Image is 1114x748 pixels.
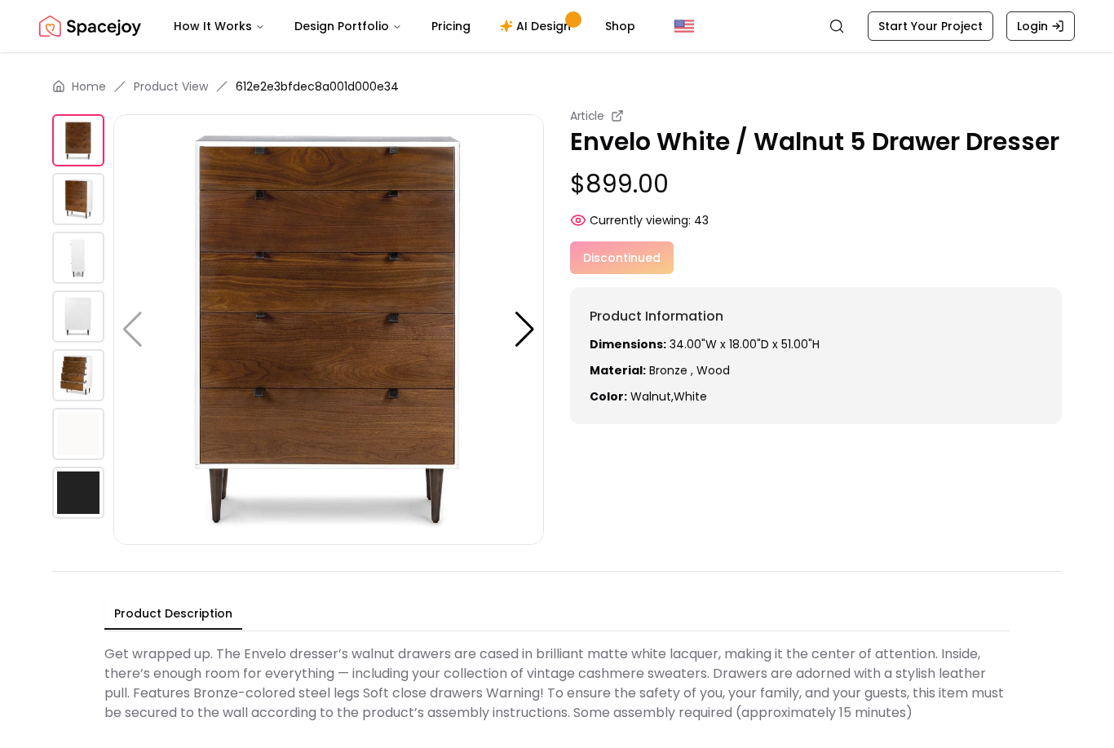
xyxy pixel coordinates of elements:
strong: Color: [590,388,627,405]
img: https://storage.googleapis.com/spacejoy-main/assets/612e2e3bfdec8a001d000e34/product_0_dl368h4fl36k [52,114,104,166]
img: https://storage.googleapis.com/spacejoy-main/assets/612e2e3bfdec8a001d000e34/product_0_dl368h4fl36k [113,114,544,545]
button: How It Works [161,10,278,42]
a: AI Design [487,10,589,42]
a: Shop [592,10,648,42]
img: https://storage.googleapis.com/spacejoy-main/assets/612e2e3bfdec8a001d000e34/product_4_2kg87hmfmhnk [52,349,104,401]
a: Spacejoy [39,10,141,42]
a: Start Your Project [868,11,993,41]
h6: Product Information [590,307,1042,326]
img: https://storage.googleapis.com/spacejoy-main/assets/612e2e3bfdec8a001d000e34/product_2_e56en6200k68 [52,232,104,284]
p: 34.00"W x 18.00"D x 51.00"H [590,336,1042,352]
img: https://storage.googleapis.com/spacejoy-main/assets/612e2e3bfdec8a001d000e34/product_3_c6bgih5dj9ag [52,290,104,343]
img: United States [674,16,694,36]
button: Design Portfolio [281,10,415,42]
a: Pricing [418,10,484,42]
img: Spacejoy Logo [39,10,141,42]
li: Product View [134,78,208,95]
img: https://storage.googleapis.com/spacejoy-main/assets/612e2e3bfdec8a001d000e34/product_6_o3lh6mc1pge [52,467,104,519]
img: https://storage.googleapis.com/spacejoy-main/assets/612e2e3bfdec8a001d000e34/product_5_6a67ak4kflod [52,408,104,460]
span: Bronze , wood [649,362,730,378]
a: Login [1006,11,1075,41]
nav: Main [161,10,648,42]
button: Product Description [104,599,242,630]
div: Get wrapped up. The Envelo dresser’s walnut drawers are cased in brilliant matte white lacquer, m... [104,638,1010,729]
span: 43 [694,212,709,228]
p: Envelo White / Walnut 5 Drawer Dresser [570,127,1062,157]
small: Article [570,108,604,124]
span: white [674,388,707,405]
span: walnut , [630,388,674,405]
span: Currently viewing: [590,212,691,228]
strong: Material: [590,362,646,378]
p: $899.00 [570,170,1062,199]
span: 612e2e3bfdec8a001d000e34 [236,78,399,95]
nav: breadcrumb [52,78,1062,95]
img: https://storage.googleapis.com/spacejoy-main/assets/612e2e3bfdec8a001d000e34/product_1_i24fdlo4j79i [52,173,104,225]
strong: Dimensions: [590,336,666,352]
a: Home [72,78,106,95]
